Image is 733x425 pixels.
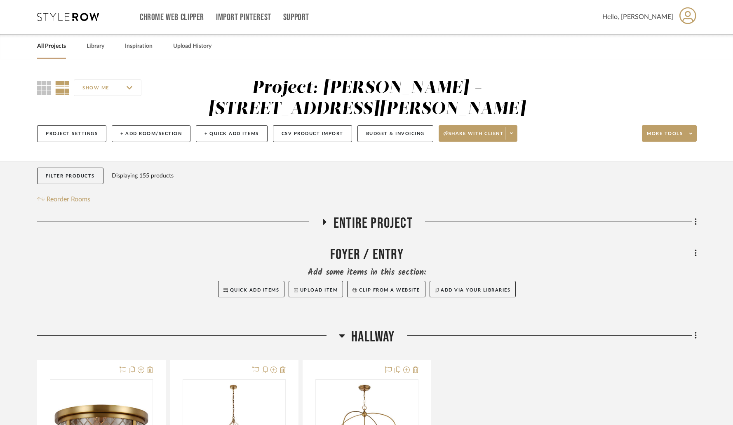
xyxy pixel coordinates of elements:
button: Quick Add Items [218,281,285,297]
span: Share with client [444,131,504,143]
div: Project: [PERSON_NAME] - [STREET_ADDRESS][PERSON_NAME] [208,79,526,118]
a: Library [87,41,104,52]
span: Quick Add Items [230,288,280,292]
button: CSV Product Import [273,125,352,142]
span: More tools [647,131,683,143]
a: Support [283,14,309,21]
div: Add some items in this section: [37,267,697,278]
button: Reorder Rooms [37,194,90,204]
button: Budget & Invoicing [357,125,433,142]
a: Upload History [173,41,211,52]
button: + Add Room/Section [112,125,190,142]
button: Upload Item [289,281,343,297]
button: Add via your libraries [430,281,516,297]
a: All Projects [37,41,66,52]
button: More tools [642,125,697,142]
div: Displaying 155 products [112,168,174,184]
a: Inspiration [125,41,153,52]
button: Clip from a website [347,281,425,297]
button: Project Settings [37,125,106,142]
a: Import Pinterest [216,14,271,21]
span: Entire Project [334,215,413,232]
span: Hello, [PERSON_NAME] [602,12,673,22]
button: Share with client [439,125,518,142]
a: Chrome Web Clipper [140,14,204,21]
span: Reorder Rooms [47,194,90,204]
button: Filter Products [37,168,103,184]
span: Hallway [351,328,395,346]
button: + Quick Add Items [196,125,268,142]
